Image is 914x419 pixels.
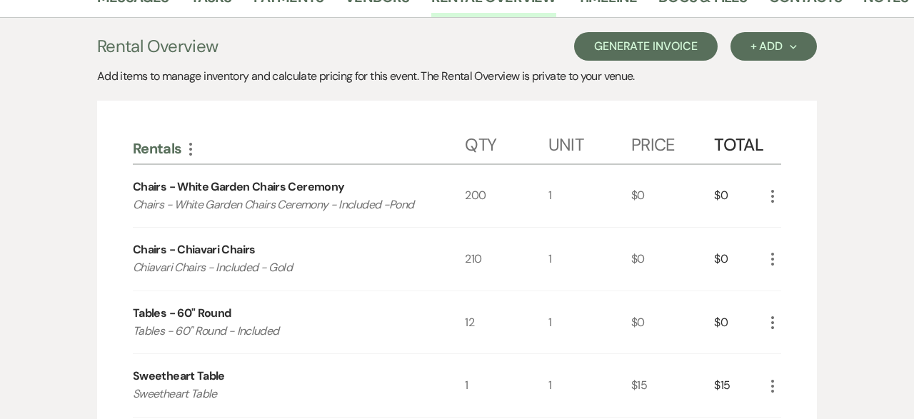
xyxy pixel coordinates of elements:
[714,291,764,354] div: $0
[730,32,817,61] button: + Add
[548,121,631,163] div: Unit
[548,354,631,417] div: 1
[750,41,797,52] div: + Add
[133,385,432,403] p: Sweetheart Table
[631,354,714,417] div: $15
[133,305,231,322] div: Tables - 60" Round
[465,121,548,163] div: Qty
[465,291,548,354] div: 12
[631,165,714,228] div: $0
[465,354,548,417] div: 1
[465,165,548,228] div: 200
[714,354,764,417] div: $15
[714,228,764,291] div: $0
[97,34,218,59] h3: Rental Overview
[133,368,225,385] div: Sweetheart Table
[714,165,764,228] div: $0
[574,32,718,61] button: Generate Invoice
[548,228,631,291] div: 1
[133,241,256,258] div: Chairs - Chiavari Chairs
[548,165,631,228] div: 1
[714,121,764,163] div: Total
[548,291,631,354] div: 1
[133,139,465,158] div: Rentals
[133,178,344,196] div: Chairs - White Garden Chairs Ceremony
[631,291,714,354] div: $0
[133,196,432,214] p: Chairs - White Garden Chairs Ceremony - Included -Pond
[465,228,548,291] div: 210
[97,68,817,85] div: Add items to manage inventory and calculate pricing for this event. The Rental Overview is privat...
[133,258,432,277] p: Chiavari Chairs - Included - Gold
[631,121,714,163] div: Price
[631,228,714,291] div: $0
[133,322,432,340] p: Tables - 60" Round - Included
